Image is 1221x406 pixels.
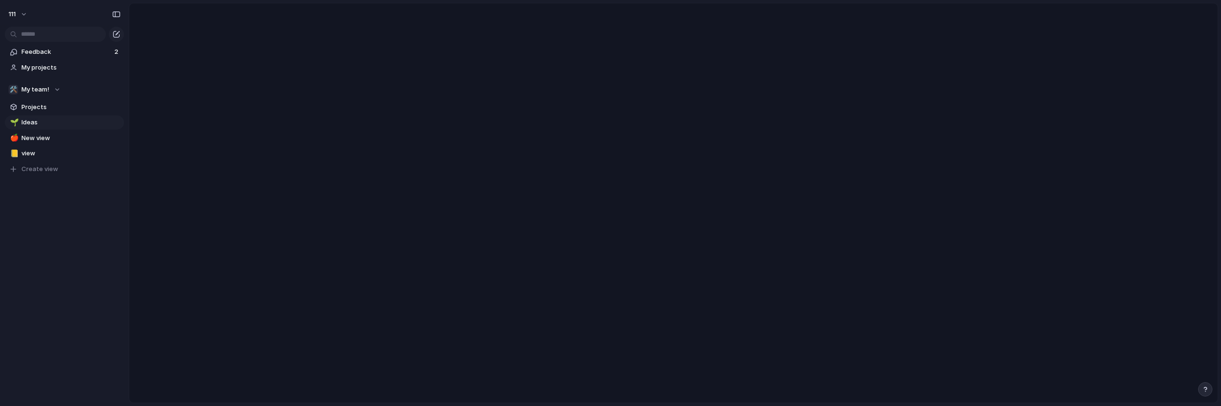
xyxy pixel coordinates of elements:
a: Feedback2 [5,45,124,59]
span: 111 [9,10,16,19]
button: 🌱 [9,118,18,127]
span: Ideas [21,118,121,127]
span: Projects [21,102,121,112]
button: Create view [5,162,124,176]
button: 🛠️My team! [5,82,124,97]
span: 2 [114,47,120,57]
a: My projects [5,61,124,75]
button: 🍎 [9,133,18,143]
a: Projects [5,100,124,114]
a: 🍎New view [5,131,124,145]
div: 📒 [10,148,17,159]
button: 111 [4,7,32,22]
a: 📒view [5,146,124,161]
span: My projects [21,63,121,72]
span: Create view [21,164,58,174]
span: view [21,149,121,158]
div: 🌱 [10,117,17,128]
div: 🛠️ [9,85,18,94]
a: 🌱Ideas [5,115,124,130]
span: Feedback [21,47,112,57]
button: 📒 [9,149,18,158]
span: New view [21,133,121,143]
span: My team! [21,85,49,94]
div: 🍎 [10,132,17,143]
